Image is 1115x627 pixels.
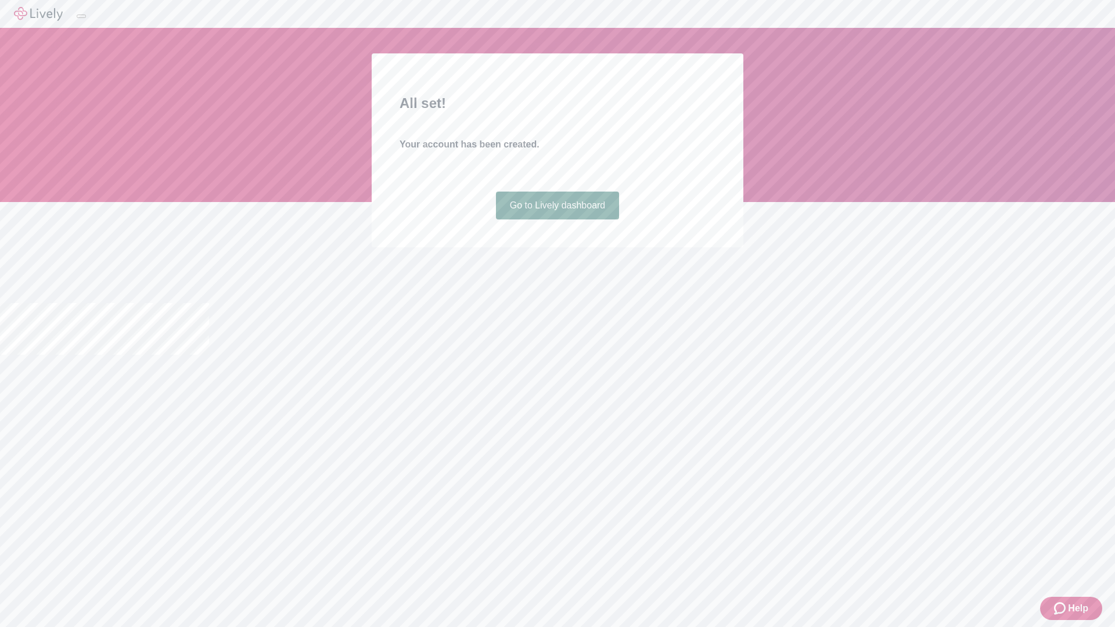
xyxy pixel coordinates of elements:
[400,93,715,114] h2: All set!
[14,7,63,21] img: Lively
[1068,601,1088,615] span: Help
[77,15,86,18] button: Log out
[400,138,715,152] h4: Your account has been created.
[1054,601,1068,615] svg: Zendesk support icon
[1040,597,1102,620] button: Zendesk support iconHelp
[496,192,620,219] a: Go to Lively dashboard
